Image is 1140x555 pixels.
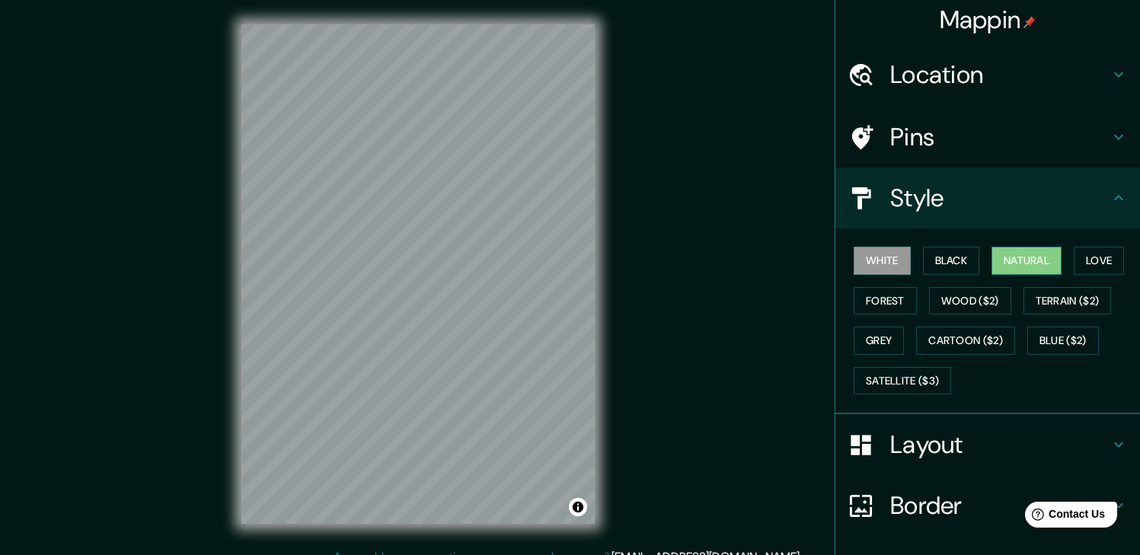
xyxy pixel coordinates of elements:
[835,475,1140,536] div: Border
[890,183,1110,213] h4: Style
[835,44,1140,105] div: Location
[1023,16,1036,28] img: pin-icon.png
[890,429,1110,460] h4: Layout
[890,59,1110,90] h4: Location
[992,247,1062,275] button: Natural
[1004,496,1123,538] iframe: Help widget launcher
[835,414,1140,475] div: Layout
[835,167,1140,228] div: Style
[1027,327,1099,355] button: Blue ($2)
[854,367,951,395] button: Satellite ($3)
[241,24,595,524] canvas: Map
[854,287,917,315] button: Forest
[940,5,1036,35] h4: Mappin
[929,287,1011,315] button: Wood ($2)
[923,247,980,275] button: Black
[916,327,1015,355] button: Cartoon ($2)
[854,327,904,355] button: Grey
[835,107,1140,167] div: Pins
[569,498,587,516] button: Toggle attribution
[1023,287,1112,315] button: Terrain ($2)
[890,122,1110,152] h4: Pins
[1074,247,1124,275] button: Love
[890,490,1110,521] h4: Border
[854,247,911,275] button: White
